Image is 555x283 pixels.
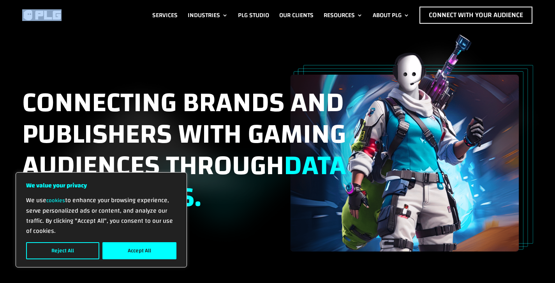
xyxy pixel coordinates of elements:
[419,7,532,24] a: Connect with Your Audience
[102,242,176,259] button: Accept All
[188,7,228,24] a: Industries
[26,180,176,190] p: We value your privacy
[373,7,409,24] a: About PLG
[279,7,314,24] a: Our Clients
[516,246,555,283] iframe: Chat Widget
[46,196,65,206] a: cookies
[22,77,346,223] span: Connecting brands and publishers with gaming audiences through
[152,7,178,24] a: Services
[26,242,99,259] button: Reject All
[16,172,187,267] div: We value your privacy
[324,7,363,24] a: Resources
[26,195,176,236] p: We use to enhance your browsing experience, serve personalized ads or content, and analyze our tr...
[238,7,269,24] a: PLG Studio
